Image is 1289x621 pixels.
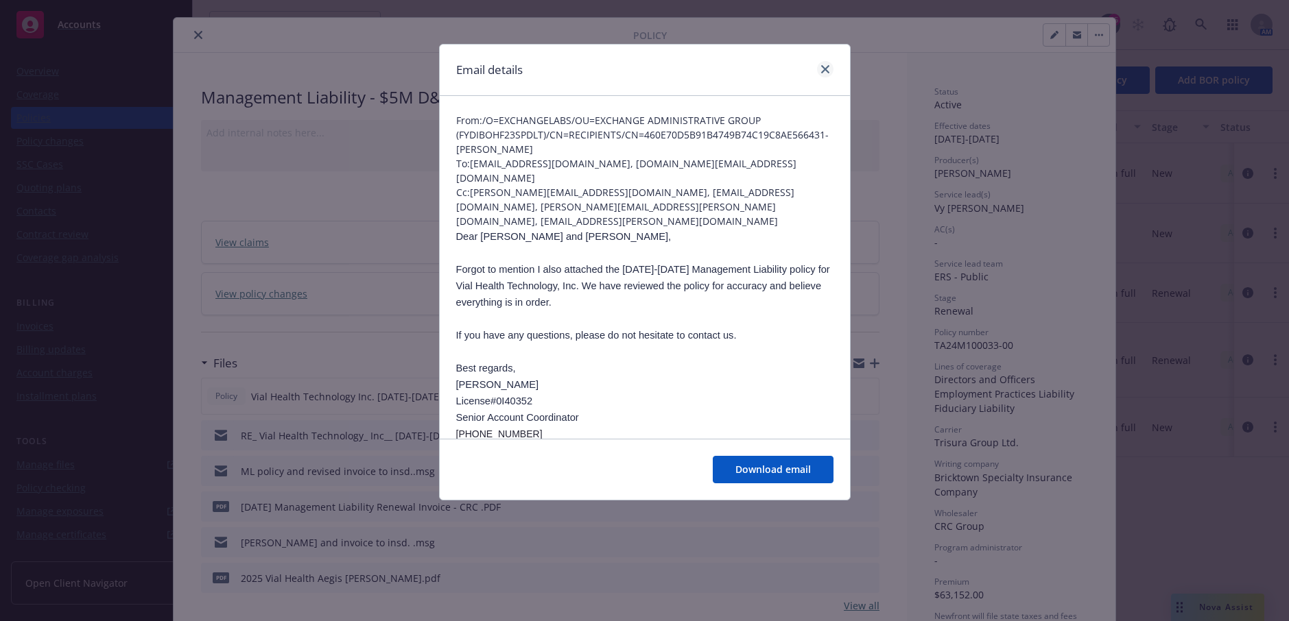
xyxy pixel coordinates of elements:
[456,412,579,423] span: Senior Account Coordinator
[735,463,811,476] span: Download email
[456,379,539,390] span: [PERSON_NAME]
[456,428,543,439] span: [PHONE_NUMBER]
[456,395,533,406] span: License#0I40352
[713,456,833,483] button: Download email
